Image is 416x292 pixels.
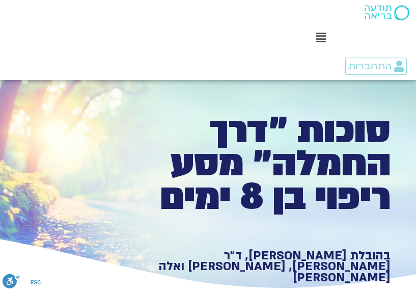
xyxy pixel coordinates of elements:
[348,61,392,72] span: התחברות
[365,5,409,20] img: תודעה בריאה
[125,114,391,215] h1: סוכות ״דרך החמלה״ מסע ריפוי בן 8 ימים
[125,250,391,283] h1: בהובלת [PERSON_NAME], ד״ר [PERSON_NAME], [PERSON_NAME] ואלה [PERSON_NAME]
[345,58,407,75] a: התחברות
